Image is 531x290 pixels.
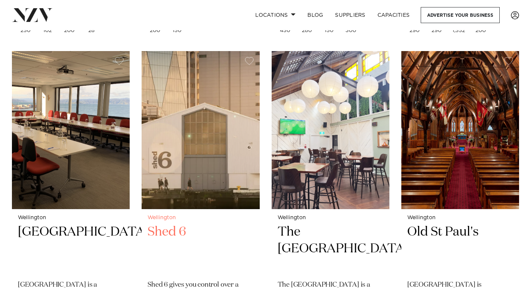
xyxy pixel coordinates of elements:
h2: [GEOGRAPHIC_DATA] [18,224,124,274]
small: Wellington [18,215,124,221]
a: SUPPLIERS [329,7,371,23]
a: Capacities [372,7,416,23]
a: Advertise your business [421,7,500,23]
a: BLOG [301,7,329,23]
small: Wellington [407,215,513,221]
small: Wellington [148,215,253,221]
h2: The [GEOGRAPHIC_DATA] [278,224,383,274]
h2: Shed 6 [148,224,253,274]
small: Wellington [278,215,383,221]
img: nzv-logo.png [12,8,53,22]
a: Locations [249,7,301,23]
h2: Old St Paul's [407,224,513,274]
